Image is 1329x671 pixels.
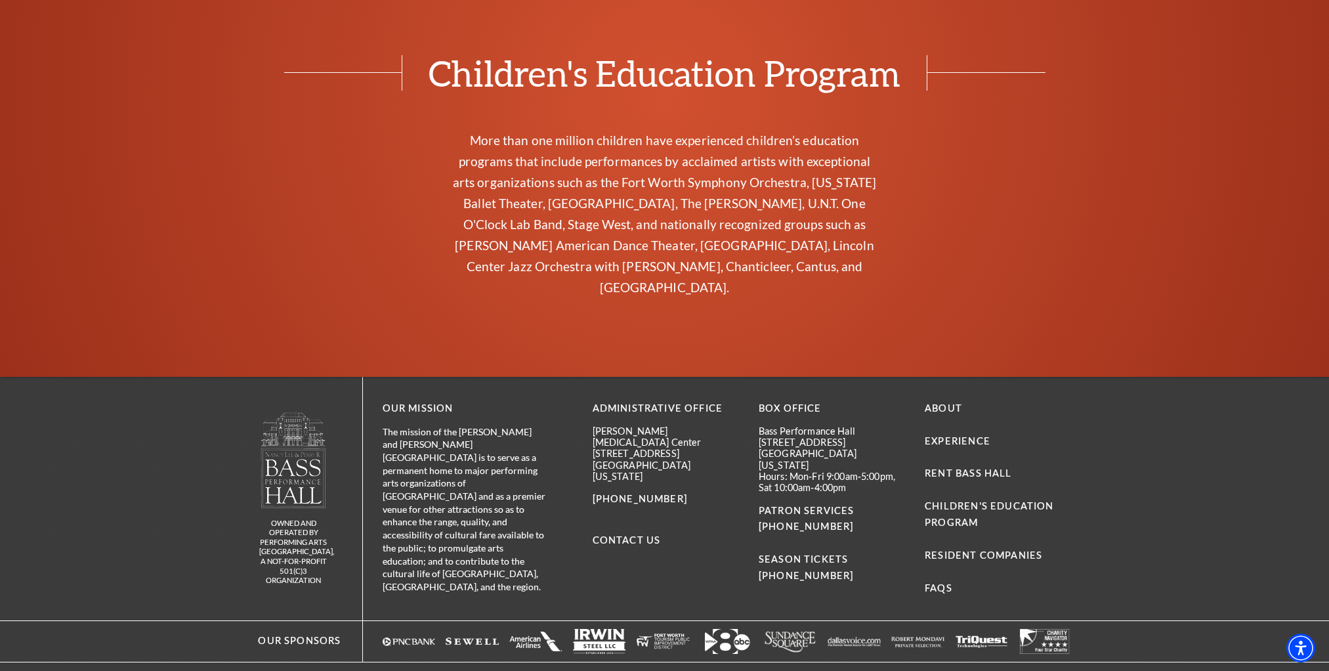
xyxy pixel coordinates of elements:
[759,471,905,494] p: Hours: Mon-Fri 9:00am-5:00pm, Sat 10:00am-4:00pm
[593,425,739,448] p: [PERSON_NAME][MEDICAL_DATA] Center
[383,400,547,417] p: OUR MISSION
[1019,629,1072,654] a: The image is completely blank or white. - open in a new tab
[446,629,499,654] a: The image is completely blank or white. - open in a new tab
[383,629,436,654] a: Logo of PNC Bank in white text with a triangular symbol. - open in a new tab - target website may...
[955,629,1008,654] img: The image is completely blank or white.
[446,629,499,654] img: The image is completely blank or white.
[759,503,905,536] p: PATRON SERVICES [PHONE_NUMBER]
[925,467,1011,479] a: Rent Bass Hall
[260,412,327,508] img: owned and operated by Performing Arts Fort Worth, A NOT-FOR-PROFIT 501(C)3 ORGANIZATION
[593,534,661,546] a: Contact Us
[925,550,1042,561] a: Resident Companies
[245,633,341,649] p: Our Sponsors
[1286,634,1315,662] div: Accessibility Menu
[383,425,547,594] p: The mission of the [PERSON_NAME] and [PERSON_NAME][GEOGRAPHIC_DATA] is to serve as a permanent ho...
[764,629,817,654] a: Logo of Sundance Square, featuring stylized text in white. - open in a new tab
[573,629,626,654] img: Logo of Irwin Steel LLC, featuring the company name in bold letters with a simple design.
[700,629,753,654] a: Logo featuring the number "8" with an arrow and "abc" in a modern design. - open in a new tab
[637,629,690,654] img: The image is completely blank or white.
[452,130,878,298] p: More than one million children have experienced children’s education programs that include perfor...
[891,629,944,654] img: The image is completely blank or white.
[593,448,739,459] p: [STREET_ADDRESS]
[925,402,962,414] a: About
[759,425,905,437] p: Bass Performance Hall
[759,535,905,584] p: SEASON TICKETS [PHONE_NUMBER]
[593,491,739,508] p: [PHONE_NUMBER]
[593,460,739,483] p: [GEOGRAPHIC_DATA][US_STATE]
[925,500,1053,528] a: Children's Education Program
[925,435,990,446] a: Experience
[925,582,952,594] a: FAQs
[891,629,944,654] a: The image is completely blank or white. - open in a new tab
[383,629,436,654] img: Logo of PNC Bank in white text with a triangular symbol.
[700,629,753,654] img: Logo featuring the number "8" with an arrow and "abc" in a modern design.
[259,519,328,586] p: owned and operated by Performing Arts [GEOGRAPHIC_DATA], A NOT-FOR-PROFIT 501(C)3 ORGANIZATION
[573,629,626,654] a: Logo of Irwin Steel LLC, featuring the company name in bold letters with a simple design. - open ...
[759,448,905,471] p: [GEOGRAPHIC_DATA][US_STATE]
[955,629,1008,654] a: The image is completely blank or white. - open in a new tab
[509,629,562,654] img: The image is completely blank or white.
[828,629,881,654] a: The image features a simple white background with text that appears to be a logo or brand name. -...
[759,437,905,448] p: [STREET_ADDRESS]
[759,400,905,417] p: BOX OFFICE
[509,629,562,654] a: The image is completely blank or white. - open in a new tab
[402,55,927,91] span: Children's Education Program
[1019,629,1072,654] img: The image is completely blank or white.
[764,629,817,654] img: Logo of Sundance Square, featuring stylized text in white.
[828,629,881,654] img: The image features a simple white background with text that appears to be a logo or brand name.
[593,400,739,417] p: Administrative Office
